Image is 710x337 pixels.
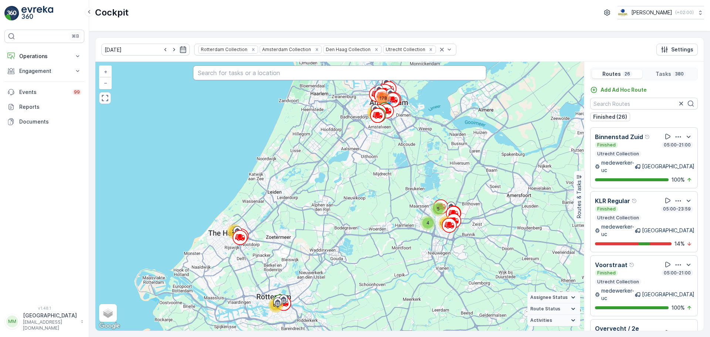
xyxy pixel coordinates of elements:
p: Finished [596,270,616,276]
p: medewerker-uc [601,159,635,174]
p: 26 [624,71,631,77]
img: logo [4,6,19,21]
a: Zoom Out [100,77,111,88]
input: Search for tasks or a location [193,65,486,80]
p: Reports [19,103,81,111]
summary: Activities [527,315,580,326]
div: Rotterdam Collection [199,46,248,53]
p: [GEOGRAPHIC_DATA] [642,291,694,298]
span: + [104,68,107,75]
p: Cockpit [95,7,129,18]
span: Route Status [530,306,560,312]
p: ⌘B [72,33,79,39]
button: Settings [656,44,698,55]
p: Routes & Tasks [575,180,583,218]
p: [EMAIL_ADDRESS][DOMAIN_NAME] [23,319,77,331]
input: Search Routes [590,98,698,109]
p: Voorstraat [595,260,628,269]
p: Routes [602,70,621,78]
div: Amsterdam Collection [260,46,312,53]
div: Help Tooltip Icon [632,198,638,204]
div: 5 [431,202,446,216]
p: [GEOGRAPHIC_DATA] [23,312,77,319]
p: medewerker-uc [601,223,635,238]
div: Remove Amsterdam Collection [313,47,321,53]
p: Settings [671,46,693,53]
p: Utrecht Collection [596,151,640,157]
p: 100 % [672,304,685,311]
p: Binnenstad Zuid [595,132,643,141]
p: [PERSON_NAME] [631,9,672,16]
span: Activities [530,317,552,323]
div: 66 [268,298,283,313]
a: Open this area in Google Maps (opens a new window) [97,321,122,331]
a: Zoom In [100,66,111,77]
span: 4 [426,220,429,226]
p: medewerker-uc [601,287,635,302]
button: Engagement [4,64,84,78]
img: Google [97,321,122,331]
p: Finished [596,142,616,148]
div: Den Haag Collection [324,46,372,53]
div: Help Tooltip Icon [655,330,660,336]
p: Tasks [656,70,671,78]
p: [GEOGRAPHIC_DATA] [642,227,694,234]
img: logo_light-DOdMpM7g.png [21,6,53,21]
button: MM[GEOGRAPHIC_DATA][EMAIL_ADDRESS][DOMAIN_NAME] [4,312,84,331]
a: Layers [100,305,116,321]
img: basis-logo_rgb2x.png [618,9,628,17]
span: 5 [437,206,440,212]
p: Engagement [19,67,70,75]
a: Documents [4,114,84,129]
p: Operations [19,53,70,60]
p: KLR Regular [595,196,630,205]
p: Finished (26) [593,113,627,121]
div: 28 [227,224,242,239]
a: Add Ad Hoc Route [590,86,647,94]
p: 05:00-23:59 [662,206,692,212]
div: Remove Rotterdam Collection [249,47,257,53]
div: 4 [420,216,435,230]
a: Reports [4,100,84,114]
button: Finished (26) [590,112,630,121]
summary: Route Status [527,303,580,315]
div: Help Tooltip Icon [645,134,650,140]
span: 178 [379,95,387,101]
span: − [104,80,108,86]
p: [GEOGRAPHIC_DATA] [642,163,694,170]
button: Operations [4,49,84,64]
p: 05:00-21:00 [663,142,692,148]
p: Add Ad Hoc Route [601,86,647,94]
div: 38 [439,216,453,231]
p: 99 [74,89,80,95]
div: Utrecht Collection [383,46,426,53]
p: 100 % [672,176,685,183]
p: 14 % [674,240,685,247]
p: Utrecht Collection [596,279,640,285]
p: Utrecht Collection [596,215,640,221]
p: Events [19,88,68,96]
div: Help Tooltip Icon [629,262,635,268]
p: 380 [674,71,684,77]
div: 178 [376,91,390,106]
div: Remove Utrecht Collection [427,47,435,53]
span: v 1.48.1 [4,306,84,310]
p: Finished [596,206,616,212]
span: Assignee Status [530,294,568,300]
p: 05:00-21:00 [663,270,692,276]
button: [PERSON_NAME](+02:00) [618,6,704,19]
p: ( +02:00 ) [675,10,694,16]
div: Remove Den Haag Collection [372,47,381,53]
a: Events99 [4,85,84,100]
input: dd/mm/yyyy [101,44,190,55]
div: 61 [367,105,382,120]
div: MM [6,316,18,327]
summary: Assignee Status [527,292,580,303]
p: Documents [19,118,81,125]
